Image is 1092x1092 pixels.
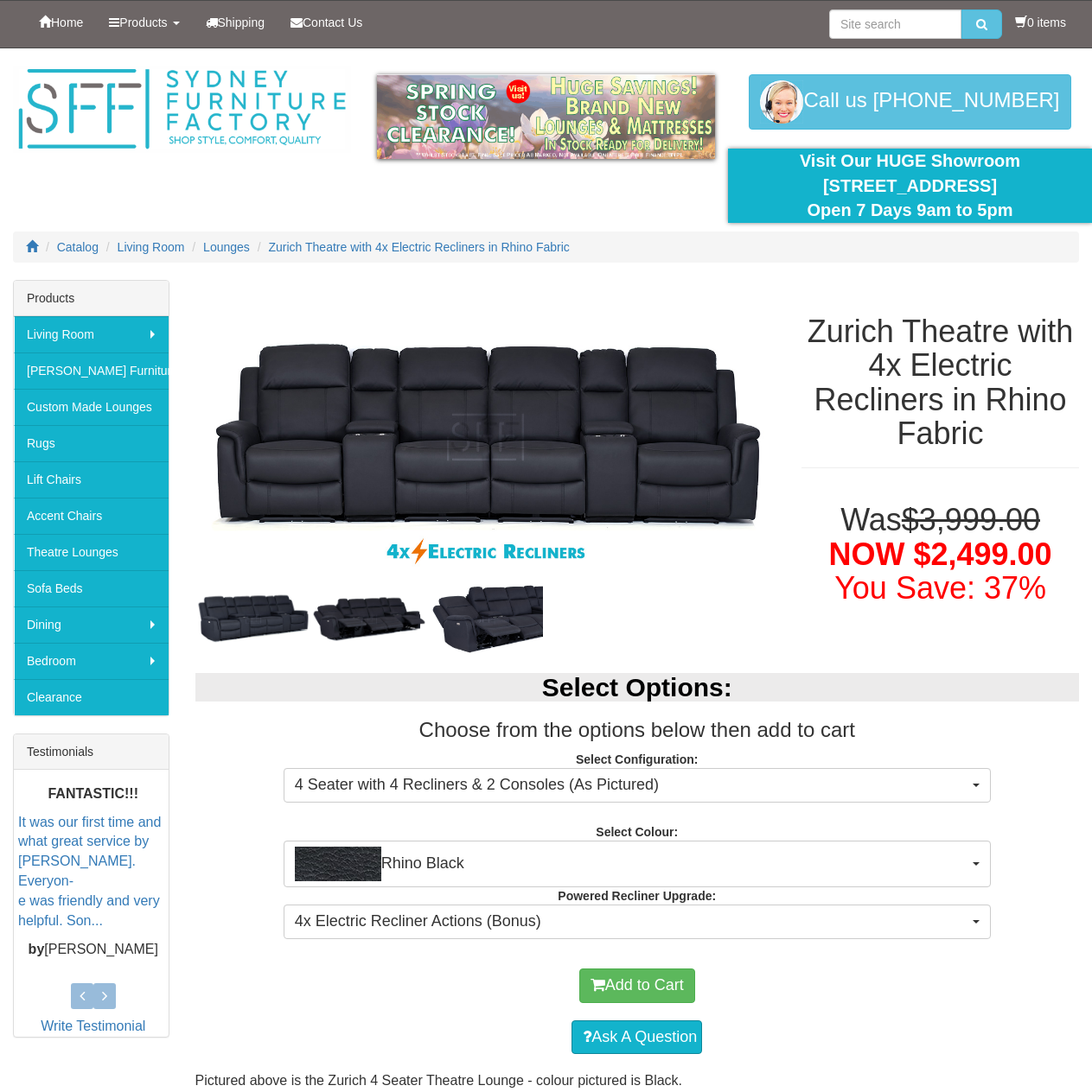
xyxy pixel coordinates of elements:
a: Clearance [14,679,169,715]
h1: Zurich Theatre with 4x Electric Recliners in Rhino Fabric [801,314,1079,451]
b: by [29,941,45,956]
strong: Select Colour: [596,825,678,839]
img: Sydney Furniture Factory [13,66,351,153]
a: Shipping [193,1,278,44]
a: Write Testimonial [41,1019,145,1033]
span: 4x Electric Recliner Actions (Bonus) [295,911,968,933]
strong: Powered Recliner Upgrade: [558,889,716,903]
del: $3,999.00 [902,502,1040,537]
span: Home [51,16,83,29]
a: Theatre Lounges [14,534,169,570]
span: Rhino Black [295,847,968,881]
a: Sofa Beds [14,570,169,606]
input: Site search [829,10,961,39]
a: Living Room [118,240,185,254]
a: Rugs [14,425,169,461]
a: It was our first time and what great service by [PERSON_NAME]. Everyon-e was friendly and very he... [18,814,161,927]
a: Catalog [57,240,99,254]
a: Home [26,1,96,44]
div: Products [14,281,169,316]
h3: Choose from the options below then add to cart [195,719,1080,741]
div: Visit Our HUGE Showroom [STREET_ADDRESS] Open 7 Days 9am to 5pm [741,149,1079,223]
a: Dining [14,606,169,643]
a: Products [96,1,192,44]
span: Products [119,16,167,29]
button: 4 Seater with 4 Recliners & 2 Consoles (As Pictured) [284,768,991,803]
b: Select Options: [542,673,732,702]
a: Lift Chairs [14,461,169,498]
button: Rhino BlackRhino Black [284,841,991,887]
button: 4x Electric Recliner Actions (Bonus) [284,905,991,939]
h1: Was [801,503,1079,606]
span: Shipping [218,16,265,29]
b: FANTASTIC!!! [48,785,138,800]
li: 0 items [1015,14,1066,31]
span: NOW $2,499.00 [829,536,1052,572]
button: Add to Cart [579,968,695,1003]
span: 4 Seater with 4 Recliners & 2 Consoles (As Pictured) [295,774,968,797]
a: Ask A Question [572,1020,702,1055]
a: Bedroom [14,643,169,679]
a: Custom Made Lounges [14,389,169,425]
div: Testimonials [14,734,169,770]
strong: Select Configuration: [576,752,699,766]
a: Zurich Theatre with 4x Electric Recliners in Rhino Fabric [269,240,570,254]
a: [PERSON_NAME] Furniture [14,352,169,389]
a: Lounges [203,240,250,254]
a: Contact Us [278,1,375,44]
span: Contact Us [303,16,362,29]
a: Living Room [14,316,169,352]
img: Rhino Black [295,847,381,881]
img: spring-sale.gif [377,74,715,159]
font: You Save: 37% [834,570,1046,606]
a: Accent Chairs [14,498,169,534]
p: [PERSON_NAME] [18,939,169,959]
